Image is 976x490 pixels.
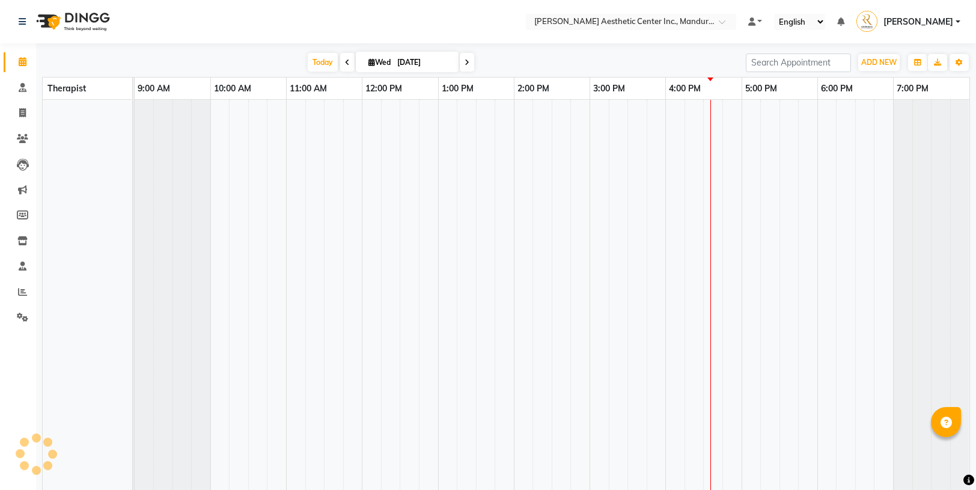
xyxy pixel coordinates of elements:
span: Wed [365,58,394,67]
a: 11:00 AM [287,80,330,97]
span: ADD NEW [861,58,897,67]
a: 4:00 PM [666,80,704,97]
span: Today [308,53,338,72]
a: 6:00 PM [818,80,856,97]
a: 1:00 PM [439,80,477,97]
span: [PERSON_NAME] [883,16,953,28]
img: logo [31,5,113,38]
a: 2:00 PM [514,80,552,97]
input: 2025-09-03 [394,54,454,72]
a: 5:00 PM [742,80,780,97]
a: 9:00 AM [135,80,173,97]
a: 12:00 PM [362,80,405,97]
button: ADD NEW [858,54,900,71]
input: Search Appointment [746,54,851,72]
a: 7:00 PM [894,80,932,97]
img: Oscar Razzouk [856,11,877,32]
span: Therapist [47,83,86,94]
a: 10:00 AM [211,80,254,97]
a: 3:00 PM [590,80,628,97]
